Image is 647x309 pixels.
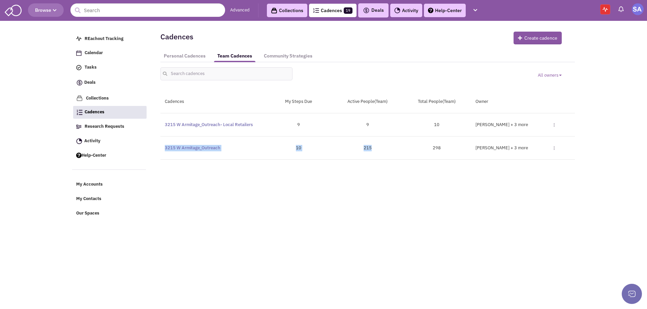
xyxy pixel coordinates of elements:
span: 19 [344,7,352,14]
span: Tasks [85,65,97,70]
img: icon-collection-lavender-black.svg [271,7,277,14]
a: Help-Center [424,4,466,17]
img: Cadences_logo.png [313,8,319,13]
span: + 3 more [511,122,528,127]
img: help.png [76,153,82,158]
a: 3215 W Armitage_Outreach [165,145,220,151]
span: Activity [84,138,100,144]
input: Search [70,3,225,17]
a: REachout Tracking [73,33,146,45]
img: editmenu [554,146,555,150]
a: All owners [538,72,562,78]
img: editmenu [554,123,555,127]
span: Our Spaces [76,210,99,216]
img: icon-tasks.png [76,65,82,70]
button: Create cadence [514,32,562,44]
img: SmartAdmin [5,3,22,16]
a: Community Strategies [260,50,316,62]
button: Browse [28,3,64,17]
img: help.png [428,8,433,13]
button: Deals [361,6,386,15]
div: 10 [402,122,471,128]
span: My Accounts [76,182,103,187]
span: Cadences [85,109,104,115]
a: Activity [73,135,146,148]
span: Browse [35,7,57,13]
div: [PERSON_NAME] [475,122,547,128]
img: Activity.png [394,7,400,13]
div: 10 [264,145,333,151]
span: + 3 more [511,145,528,151]
span: Collections [86,95,109,101]
div: Owner [471,99,575,105]
div: Cadences [160,99,264,105]
img: Sarah Aiyash [632,3,644,15]
input: Search cadences [160,67,293,80]
a: Collections [73,92,146,105]
a: Research Requests [73,120,146,133]
img: Cadences_logo.png [76,110,83,115]
a: My Contacts [73,193,146,205]
img: Research.png [76,125,82,129]
a: Cadences [73,106,147,119]
a: Calendar [73,47,146,60]
div: My Steps Due [264,99,333,105]
div: Total People(Team) [402,99,471,105]
span: Calendar [85,50,103,56]
div: 9 [264,122,333,128]
a: Our Spaces [73,207,146,220]
div: 9 [333,122,402,128]
a: Activity [390,4,422,17]
a: Personal Cadences [160,50,209,62]
img: icon-deals.svg [76,79,83,87]
div: 215 [333,145,402,151]
a: Tasks [73,61,146,74]
h2: Cadences [160,34,193,40]
a: Help-Center [73,149,146,162]
a: 3215 W Armitage_Outreach- Local Retailers [165,122,253,127]
span: Research Requests [85,123,124,129]
img: Calendar.png [76,50,82,56]
img: icon-deals.svg [363,6,370,14]
div: [PERSON_NAME] [475,145,547,151]
span: REachout Tracking [85,36,123,41]
a: Deals [73,76,146,90]
span: Deals [363,7,384,13]
a: Cadences19 [309,4,357,17]
a: My Accounts [73,178,146,191]
div: Active People(Team) [333,99,402,105]
a: Team Cadences [214,50,255,62]
a: Advanced [230,7,250,13]
img: Activity.png [76,138,82,144]
div: 298 [402,145,471,151]
a: Collections [267,4,307,17]
img: icon-collection-lavender.png [76,95,83,102]
span: My Contacts [76,196,101,202]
